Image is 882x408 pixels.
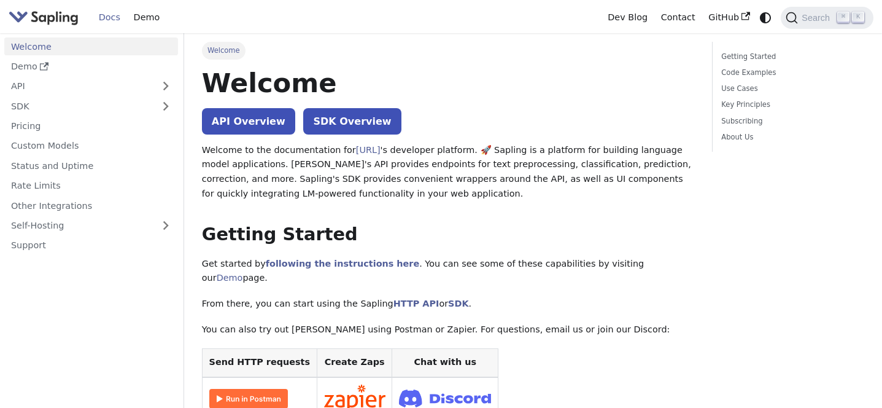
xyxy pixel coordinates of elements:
h2: Getting Started [202,224,694,246]
a: Custom Models [4,137,178,155]
a: Welcome [4,37,178,55]
img: Sapling.ai [9,9,79,26]
a: SDK Overview [303,108,401,135]
a: Status and Uptime [4,157,178,175]
a: Use Cases [721,83,860,95]
button: Switch between dark and light mode (currently system mode) [757,9,775,26]
a: SDK [448,299,468,308]
a: Key Principles [721,99,860,111]
a: Self-Hosting [4,217,178,235]
th: Chat with us [392,348,498,377]
a: SDK [4,97,153,115]
button: Expand sidebar category 'SDK' [153,97,178,115]
a: Contact [654,8,702,27]
a: Demo [217,273,243,283]
p: Welcome to the documentation for 's developer platform. 🚀 Sapling is a platform for building lang... [202,143,694,202]
th: Create Zaps [317,348,392,377]
a: [URL] [356,145,381,155]
p: From there, you can start using the Sapling or . [202,297,694,312]
button: Expand sidebar category 'API' [153,77,178,95]
a: API [4,77,153,95]
a: Getting Started [721,51,860,63]
a: Demo [4,58,178,76]
a: Other Integrations [4,197,178,214]
span: Welcome [202,42,246,59]
span: Search [798,13,837,23]
h1: Welcome [202,66,694,100]
a: Dev Blog [601,8,654,27]
kbd: K [852,12,864,23]
a: Subscribing [721,116,860,127]
th: Send HTTP requests [202,348,317,377]
a: API Overview [202,108,295,135]
a: Sapling.ai [9,9,83,26]
a: GitHub [702,8,756,27]
p: Get started by . You can see some of these capabilities by visiting our page. [202,257,694,286]
a: following the instructions here [266,259,419,269]
nav: Breadcrumbs [202,42,694,59]
a: Rate Limits [4,177,178,195]
kbd: ⌘ [837,12,849,23]
a: Pricing [4,117,178,135]
a: Code Examples [721,67,860,79]
a: Support [4,237,178,254]
button: Search (Command+K) [781,7,873,29]
p: You can also try out [PERSON_NAME] using Postman or Zapier. For questions, email us or join our D... [202,323,694,337]
a: Demo [127,8,166,27]
a: About Us [721,131,860,143]
a: HTTP API [393,299,439,308]
a: Docs [92,8,127,27]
